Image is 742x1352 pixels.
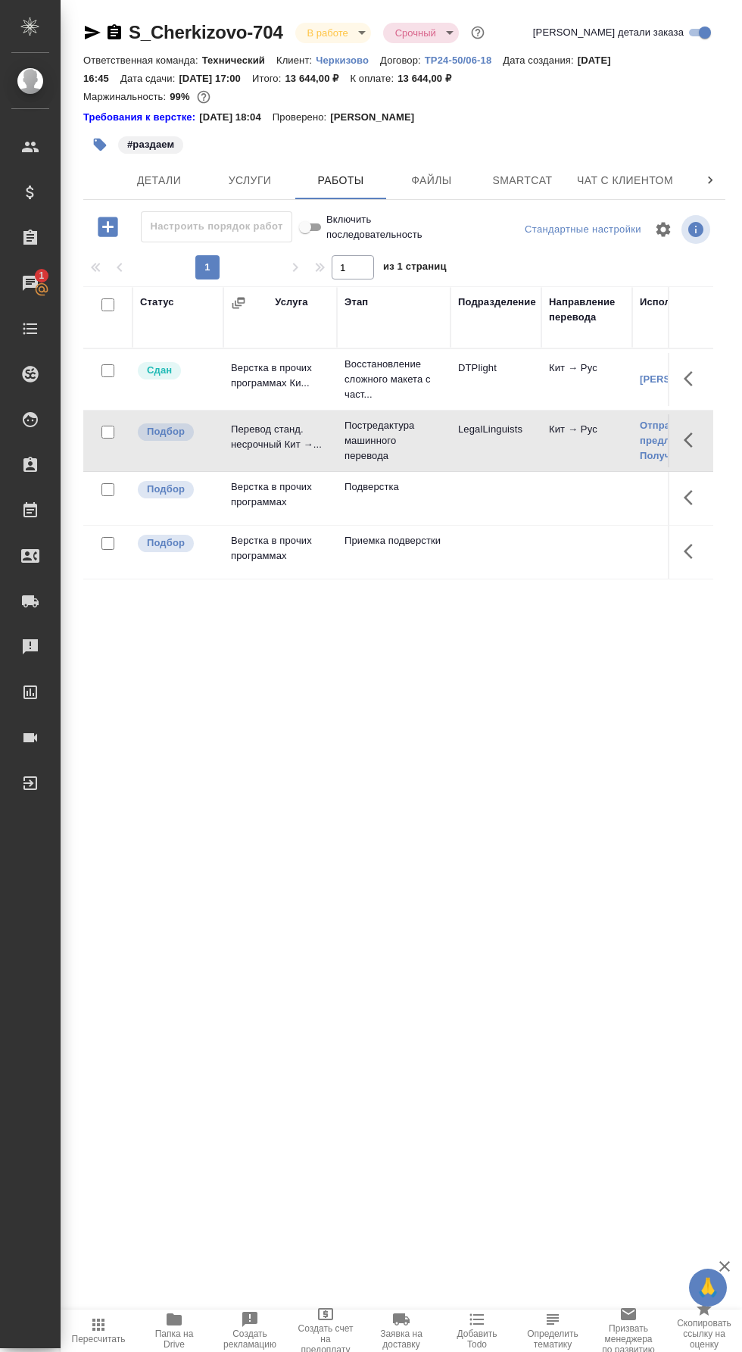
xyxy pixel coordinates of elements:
[212,1310,288,1352] button: Создать рекламацию
[123,171,195,190] span: Детали
[120,73,179,84] p: Дата сдачи:
[147,424,185,439] p: Подбор
[72,1334,126,1344] span: Пересчитать
[30,268,53,283] span: 1
[136,533,216,554] div: Можно подбирать исполнителей
[221,1329,279,1350] span: Создать рекламацию
[515,1310,591,1352] button: Определить тематику
[344,479,443,495] p: Подверстка
[503,55,577,66] p: Дата создания:
[524,1329,581,1350] span: Определить тематику
[468,23,488,42] button: Доп статусы указывают на важность/срочность заказа
[140,295,174,310] div: Статус
[231,295,246,311] button: Сгруппировать
[383,23,459,43] div: В работе
[425,55,503,66] p: ТР24-50/06-18
[145,1329,203,1350] span: Папка на Drive
[147,535,185,551] p: Подбор
[83,128,117,161] button: Добавить тэг
[533,25,684,40] span: [PERSON_NAME] детали заказа
[380,55,425,66] p: Договор:
[425,53,503,66] a: ТР24-50/06-18
[83,110,199,125] div: Нажми, чтобы открыть папку с инструкцией
[577,171,673,190] span: Чат с клиентом
[344,295,368,310] div: Этап
[450,353,541,406] td: DTPlight
[273,110,331,125] p: Проверено:
[675,422,711,458] button: Здесь прячутся важные кнопки
[136,422,216,442] div: Можно подбирать исполнителей
[129,22,283,42] a: S_Cherkizovo-704
[194,87,214,107] button: 75.00 RUB;
[458,295,536,310] div: Подразделение
[147,363,172,378] p: Сдан
[304,171,377,190] span: Работы
[344,357,443,402] p: Восстановление сложного макета с част...
[223,353,337,406] td: Верстка в прочих программах Ки...
[303,27,353,39] button: В работе
[4,264,57,302] a: 1
[666,1310,742,1352] button: Скопировать ссылку на оценку заказа
[117,137,185,150] span: раздаем
[363,1310,439,1352] button: Заявка на доставку
[521,218,645,242] div: split button
[344,418,443,464] p: Постредактура машинного перевода
[288,1310,363,1352] button: Создать счет на предоплату
[695,1272,721,1304] span: 🙏
[675,479,711,516] button: Здесь прячутся важные кнопки
[179,73,252,84] p: [DATE] 17:00
[681,215,713,244] span: Посмотреть информацию
[350,73,397,84] p: К оплате:
[316,53,380,66] a: Черкизово
[295,23,371,43] div: В работе
[83,91,170,102] p: Маржинальность:
[199,110,273,125] p: [DATE] 18:04
[223,414,337,467] td: Перевод станд. несрочный Кит →...
[136,479,216,500] div: Можно подбирать исполнителей
[541,353,632,406] td: Кит → Рус
[136,361,216,381] div: Менеджер проверил работу исполнителя, передает ее на следующий этап
[397,73,463,84] p: 13 644,00 ₽
[105,23,123,42] button: Скопировать ссылку
[83,23,101,42] button: Скопировать ссылку для ЯМессенджера
[214,171,286,190] span: Услуги
[136,1310,212,1352] button: Папка на Drive
[640,295,706,310] div: Исполнитель
[486,171,559,190] span: Smartcat
[645,211,681,248] span: Настроить таблицу
[448,1329,506,1350] span: Добавить Todo
[675,361,711,397] button: Здесь прячутся важные кнопки
[61,1310,136,1352] button: Пересчитать
[223,472,337,525] td: Верстка в прочих программах
[450,414,541,467] td: LegalLinguists
[439,1310,515,1352] button: Добавить Todo
[223,526,337,579] td: Верстка в прочих программах
[147,482,185,497] p: Подбор
[675,533,711,570] button: Здесь прячутся важные кнопки
[170,91,193,102] p: 99%
[395,171,468,190] span: Файлы
[689,1269,727,1307] button: 🙏
[275,295,307,310] div: Услуга
[87,211,129,242] button: Добавить работу
[549,295,625,325] div: Направление перевода
[202,55,276,66] p: Технический
[83,110,199,125] a: Требования к верстке:
[541,414,632,467] td: Кит → Рус
[344,533,443,548] p: Приемка подверстки
[316,55,380,66] p: Черкизово
[391,27,441,39] button: Срочный
[276,55,316,66] p: Клиент:
[252,73,285,84] p: Итого:
[285,73,350,84] p: 13 644,00 ₽
[383,258,447,279] span: из 1 страниц
[83,55,202,66] p: Ответственная команда:
[373,1329,430,1350] span: Заявка на доставку
[330,110,426,125] p: [PERSON_NAME]
[591,1310,666,1352] button: Призвать менеджера по развитию
[127,137,174,152] p: #раздаем
[640,373,724,385] a: [PERSON_NAME]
